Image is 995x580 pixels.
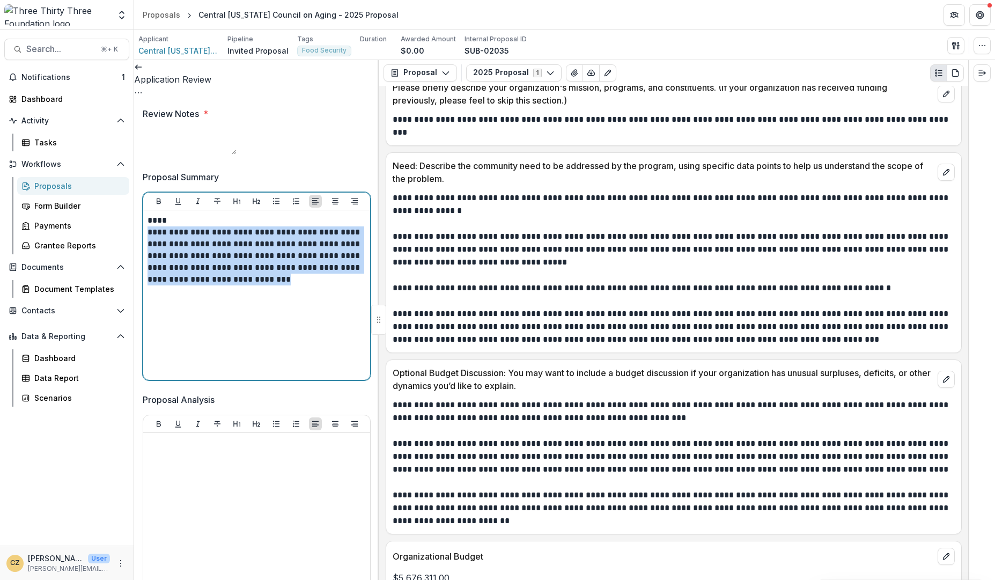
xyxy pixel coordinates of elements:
span: Search... [26,44,94,54]
div: Dashboard [21,93,121,105]
button: Ordered List [290,195,303,208]
a: Dashboard [17,349,129,367]
img: Three Thirty Three Foundation logo [4,4,110,26]
button: edit [938,85,955,102]
button: Bullet List [270,417,283,430]
button: View Attached Files [566,64,583,82]
button: Expand right [974,64,991,82]
h3: Application Review [134,73,379,86]
button: Align Center [329,195,342,208]
div: Tasks [34,137,121,148]
button: Plaintext view [930,64,947,82]
p: SUB-02035 [465,45,509,56]
div: Data Report [34,372,121,384]
a: Document Templates [17,280,129,298]
span: Data & Reporting [21,332,112,341]
button: Notifications1 [4,69,129,86]
p: [PERSON_NAME][EMAIL_ADDRESS][DOMAIN_NAME] [28,564,110,574]
button: Heading 2 [250,417,263,430]
div: ⌘ + K [99,43,120,55]
p: Pipeline [227,34,253,44]
div: Central [US_STATE] Council on Aging - 2025 Proposal [198,9,399,20]
button: Open Documents [4,259,129,276]
button: Open Contacts [4,302,129,319]
span: Workflows [21,160,112,169]
div: Proposals [143,9,180,20]
p: Internal Proposal ID [465,34,527,44]
p: Please briefly describe your organization's mission, programs, and constituents. (If your organiz... [393,81,933,107]
p: $0.00 [401,45,424,56]
div: Payments [34,220,121,231]
button: Heading 2 [250,195,263,208]
a: Grantee Reports [17,237,129,254]
span: Activity [21,116,112,126]
button: Open Data & Reporting [4,328,129,345]
p: Awarded Amount [401,34,456,44]
button: Bold [152,195,165,208]
a: Proposals [17,177,129,195]
p: [PERSON_NAME] [28,553,84,564]
a: Tasks [17,134,129,151]
button: PDF view [947,64,964,82]
button: Get Help [969,4,991,26]
div: Grantee Reports [34,240,121,251]
button: Partners [944,4,965,26]
a: Data Report [17,369,129,387]
a: Form Builder [17,197,129,215]
p: User [88,554,110,563]
button: Align Left [309,417,322,430]
button: Heading 1 [231,195,244,208]
button: Open Activity [4,112,129,129]
span: Food Security [302,47,347,54]
p: Applicant [138,34,168,44]
div: Christine Zachai [10,560,20,567]
p: Proposal Summary [143,171,219,183]
button: Proposal [384,64,457,82]
button: Italicize [191,417,204,430]
button: Search... [4,39,129,60]
p: Tags [297,34,313,44]
p: Need: Describe the community need to be addressed by the program, using specific data points to h... [393,159,933,185]
p: Invited Proposal [227,45,289,56]
button: edit [938,548,955,565]
div: Dashboard [34,353,121,364]
div: Proposals [34,180,121,192]
button: More [114,557,127,570]
button: Strike [211,195,224,208]
button: Align Left [309,195,322,208]
button: Bullet List [270,195,283,208]
button: Options [134,86,143,99]
a: Payments [17,217,129,234]
p: Proposal Analysis [143,393,215,406]
nav: breadcrumb [138,7,403,23]
button: Italicize [191,195,204,208]
button: Heading 1 [231,417,244,430]
span: Documents [21,263,112,272]
p: Optional Budget Discussion: You may want to include a budget discussion if your organization has ... [393,366,933,392]
div: Form Builder [34,200,121,211]
p: Organizational Budget [393,550,933,563]
a: Dashboard [4,90,129,108]
button: Align Center [329,417,342,430]
span: Contacts [21,306,112,315]
p: Duration [360,34,387,44]
div: Scenarios [34,392,121,403]
a: Proposals [138,7,185,23]
span: 1 [122,72,125,82]
button: Strike [211,417,224,430]
button: Align Right [348,195,361,208]
button: Underline [172,195,185,208]
span: Notifications [21,73,122,82]
div: Document Templates [34,283,121,295]
button: Bold [152,417,165,430]
button: Open entity switcher [114,4,129,26]
a: Central [US_STATE] Council on Aging [138,45,219,56]
p: Review Notes [143,107,199,120]
button: edit [938,371,955,388]
button: Underline [172,417,185,430]
button: Edit as form [599,64,616,82]
button: Ordered List [290,417,303,430]
button: Open Workflows [4,156,129,173]
a: Scenarios [17,389,129,407]
button: 2025 Proposal1 [466,64,562,82]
